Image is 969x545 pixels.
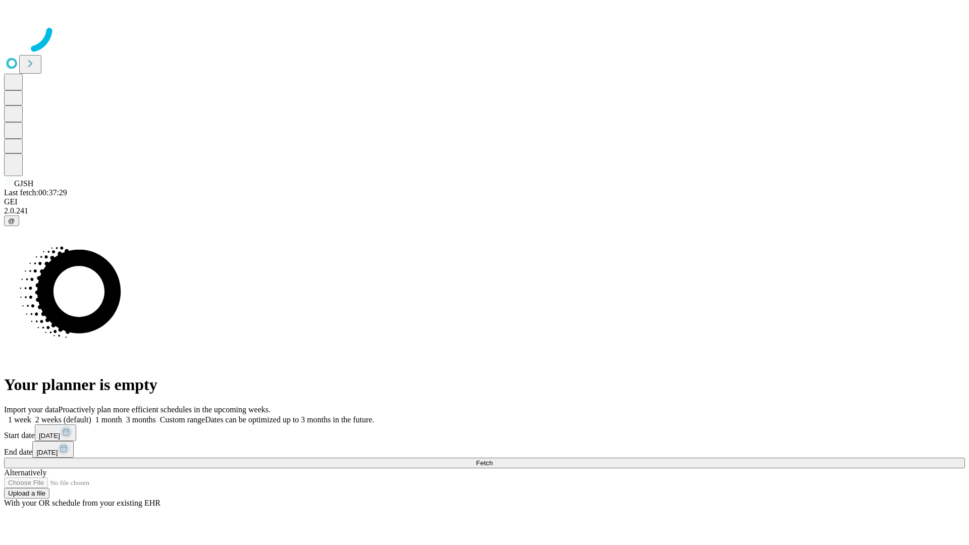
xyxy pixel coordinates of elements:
[59,405,271,414] span: Proactively plan more efficient schedules in the upcoming weeks.
[4,458,965,468] button: Fetch
[4,441,965,458] div: End date
[4,215,19,226] button: @
[4,188,67,197] span: Last fetch: 00:37:29
[8,415,31,424] span: 1 week
[39,432,60,440] span: [DATE]
[95,415,122,424] span: 1 month
[4,488,49,499] button: Upload a file
[4,405,59,414] span: Import your data
[32,441,74,458] button: [DATE]
[4,424,965,441] div: Start date
[4,499,160,507] span: With your OR schedule from your existing EHR
[476,459,493,467] span: Fetch
[36,449,58,456] span: [DATE]
[35,415,91,424] span: 2 weeks (default)
[8,217,15,225] span: @
[126,415,156,424] span: 3 months
[35,424,76,441] button: [DATE]
[4,206,965,215] div: 2.0.241
[205,415,374,424] span: Dates can be optimized up to 3 months in the future.
[4,375,965,394] h1: Your planner is empty
[160,415,205,424] span: Custom range
[4,468,46,477] span: Alternatively
[4,197,965,206] div: GEI
[14,179,33,188] span: GJSH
